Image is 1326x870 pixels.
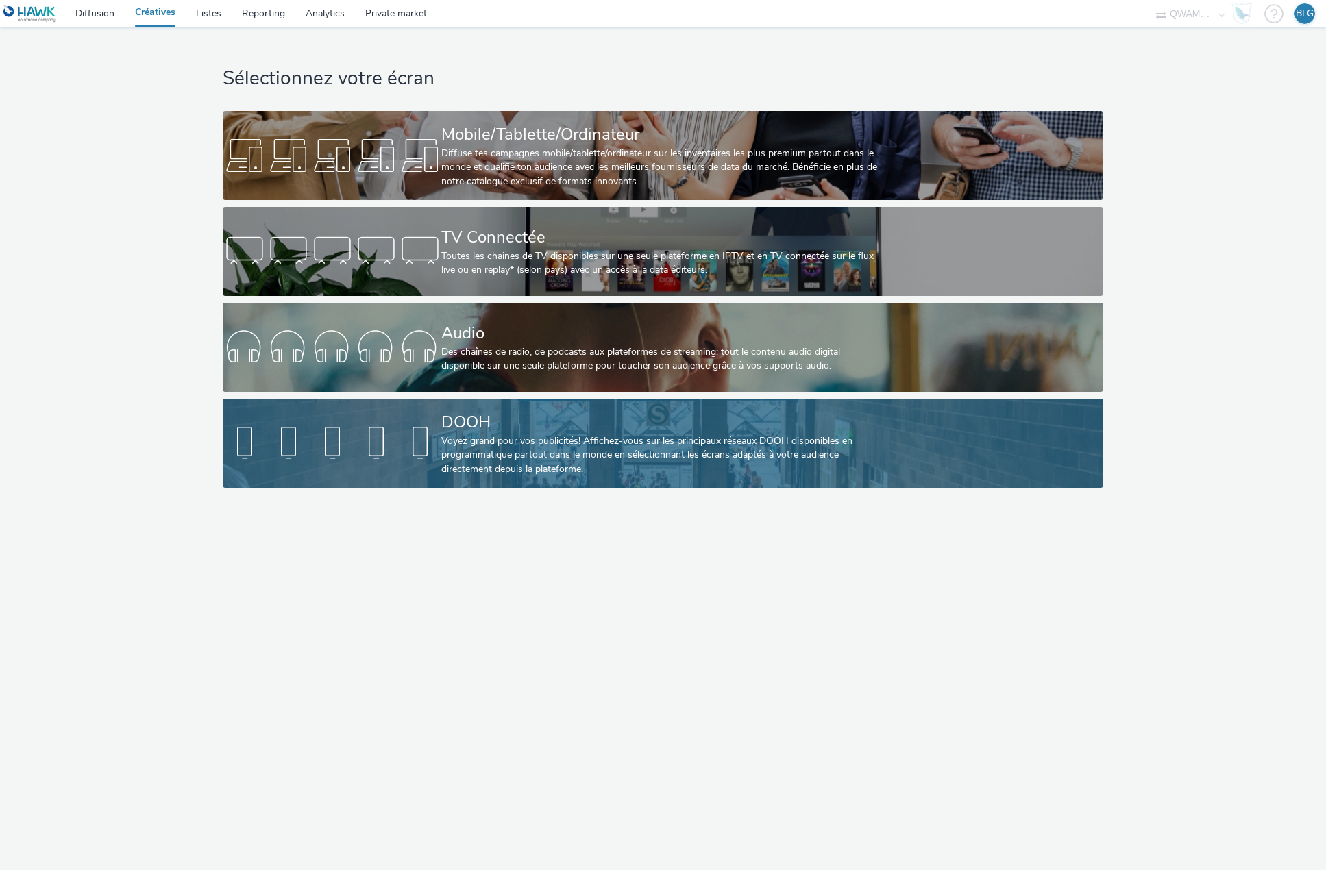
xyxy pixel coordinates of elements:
[223,207,1103,296] a: TV ConnectéeToutes les chaines de TV disponibles sur une seule plateforme en IPTV et en TV connec...
[1296,3,1314,24] div: BLG
[3,5,56,23] img: undefined Logo
[223,66,1103,92] h1: Sélectionnez votre écran
[441,434,879,476] div: Voyez grand pour vos publicités! Affichez-vous sur les principaux réseaux DOOH disponibles en pro...
[223,111,1103,200] a: Mobile/Tablette/OrdinateurDiffuse tes campagnes mobile/tablette/ordinateur sur les inventaires le...
[441,321,879,345] div: Audio
[1231,3,1257,25] a: Hawk Academy
[441,123,879,147] div: Mobile/Tablette/Ordinateur
[441,147,879,188] div: Diffuse tes campagnes mobile/tablette/ordinateur sur les inventaires les plus premium partout dan...
[441,410,879,434] div: DOOH
[223,399,1103,488] a: DOOHVoyez grand pour vos publicités! Affichez-vous sur les principaux réseaux DOOH disponibles en...
[441,345,879,373] div: Des chaînes de radio, de podcasts aux plateformes de streaming: tout le contenu audio digital dis...
[1231,3,1252,25] img: Hawk Academy
[223,303,1103,392] a: AudioDes chaînes de radio, de podcasts aux plateformes de streaming: tout le contenu audio digita...
[441,249,879,277] div: Toutes les chaines de TV disponibles sur une seule plateforme en IPTV et en TV connectée sur le f...
[441,225,879,249] div: TV Connectée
